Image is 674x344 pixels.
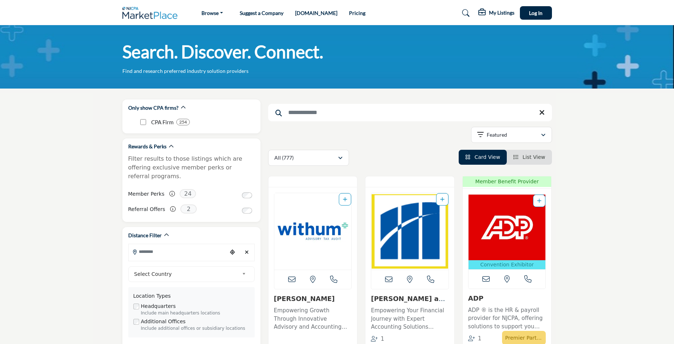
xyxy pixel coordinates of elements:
[469,195,546,260] img: ADP
[141,302,176,310] label: Headquarters
[134,270,239,278] span: Select Country
[471,127,552,143] button: Featured
[468,294,483,302] a: ADP
[274,295,352,303] h3: Withum
[455,7,474,19] a: Search
[371,305,449,331] a: Empowering Your Financial Journey with Expert Accounting Solutions Specializing in accounting ser...
[513,154,545,160] a: View List
[371,295,448,310] a: [PERSON_NAME] and Company, ...
[465,154,500,160] a: View Card
[507,150,552,165] li: List View
[122,67,248,75] p: Find and research preferred industry solution providers
[268,150,349,166] button: All (777)
[468,304,546,331] a: ADP ® is the HR & payroll provider for NJCPA, offering solutions to support you and your clients ...
[141,318,186,325] label: Additional Offices
[489,9,514,16] h5: My Listings
[487,131,507,138] p: Featured
[295,10,337,16] a: [DOMAIN_NAME]
[179,120,187,125] b: 254
[274,154,294,161] p: All (777)
[141,325,250,332] div: Include additional offices or subsidiary locations
[529,10,542,16] span: Log In
[478,9,514,17] div: My Listings
[465,178,549,185] span: Member Benefit Provider
[468,294,546,302] h3: ADP
[129,245,227,259] input: Search Location
[537,198,541,204] a: Add To List
[122,40,323,63] h1: Search. Discover. Connect.
[274,295,335,302] a: [PERSON_NAME]
[242,245,252,260] div: Clear search location
[274,193,352,270] a: Open Listing in new tab
[128,104,179,112] h2: Only show CPA firms?
[180,189,196,198] span: 24
[133,292,250,300] div: Location Types
[349,10,365,16] a: Pricing
[470,261,544,269] p: Convention Exhibitor
[274,305,352,331] a: Empowering Growth Through Innovative Advisory and Accounting Solutions This forward-thinking, tec...
[151,118,173,126] p: CPA Firm: CPA Firm
[128,143,166,150] h2: Rewards & Perks
[520,6,552,20] button: Log In
[242,208,252,214] input: Switch to Referral Offers
[141,310,250,317] div: Include main headquarters locations
[468,306,546,331] p: ADP ® is the HR & payroll provider for NJCPA, offering solutions to support you and your clients ...
[474,154,500,160] span: Card View
[468,335,482,343] div: Followers
[128,232,162,239] h2: Distance Filter
[274,193,352,270] img: Withum
[180,204,197,214] span: 2
[371,335,384,343] div: Followers
[128,203,165,216] label: Referral Offers
[122,7,181,19] img: Site Logo
[128,188,165,200] label: Member Perks
[469,195,546,269] a: Open Listing in new tab
[371,295,449,303] h3: Magone and Company, PC
[128,155,255,181] p: Filter results to those listings which are offering exclusive member perks or referral programs.
[381,336,384,342] span: 1
[196,8,228,18] a: Browse
[274,306,352,331] p: Empowering Growth Through Innovative Advisory and Accounting Solutions This forward-thinking, tec...
[440,196,444,202] a: Add To List
[343,196,347,202] a: Add To List
[505,333,543,343] p: Premier Partner
[140,119,146,125] input: CPA Firm checkbox
[242,192,252,198] input: Switch to Member Perks
[522,154,545,160] span: List View
[371,193,448,270] a: Open Listing in new tab
[459,150,507,165] li: Card View
[176,119,190,125] div: 254 Results For CPA Firm
[240,10,283,16] a: Suggest a Company
[268,104,552,121] input: Search Keyword
[371,306,449,331] p: Empowering Your Financial Journey with Expert Accounting Solutions Specializing in accounting ser...
[478,335,482,342] span: 1
[227,245,238,260] div: Choose your current location
[371,193,448,270] img: Magone and Company, PC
